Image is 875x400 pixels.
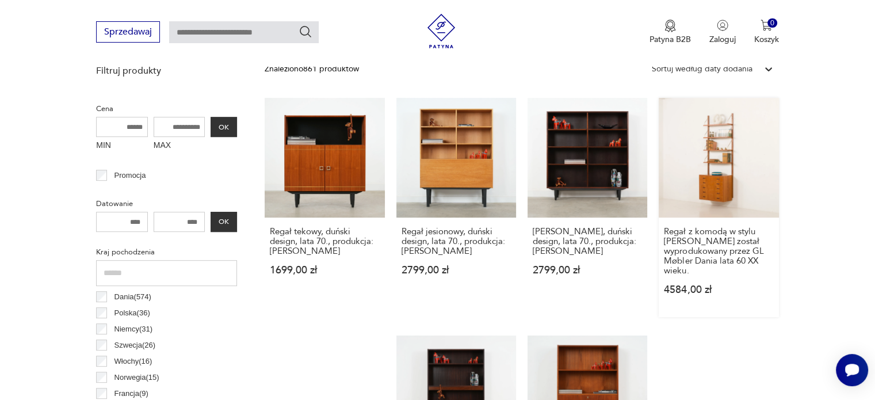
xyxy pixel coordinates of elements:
[96,197,237,210] p: Datowanie
[96,21,160,43] button: Sprzedawaj
[533,227,642,256] h3: [PERSON_NAME], duński design, lata 70., produkcja: [PERSON_NAME]
[299,25,312,39] button: Szukaj
[649,34,691,45] p: Patyna B2B
[96,102,237,115] p: Cena
[114,307,150,319] p: Polska ( 36 )
[754,34,779,45] p: Koszyk
[767,18,777,28] div: 0
[659,98,778,317] a: Regał z komodą w stylu Poula Cadoviusa został wyprodukowany przez GL Møbler Dania lata 60 XX wiek...
[649,20,691,45] a: Ikona medaluPatyna B2B
[211,117,237,137] button: OK
[649,20,691,45] button: Patyna B2B
[761,20,772,31] img: Ikona koszyka
[709,20,736,45] button: Zaloguj
[402,227,511,256] h3: Regał jesionowy, duński design, lata 70., produkcja: [PERSON_NAME]
[664,227,773,276] h3: Regał z komodą w stylu [PERSON_NAME] został wyprodukowany przez GL Møbler Dania lata 60 XX wieku.
[114,371,159,384] p: Norwegia ( 15 )
[270,227,379,256] h3: Regał tekowy, duński design, lata 70., produkcja: [PERSON_NAME]
[664,20,676,32] img: Ikona medalu
[424,14,458,48] img: Patyna - sklep z meblami i dekoracjami vintage
[754,20,779,45] button: 0Koszyk
[265,98,384,317] a: Regał tekowy, duński design, lata 70., produkcja: DaniaRegał tekowy, duński design, lata 70., pro...
[211,212,237,232] button: OK
[96,29,160,37] a: Sprzedawaj
[114,387,148,400] p: Francja ( 9 )
[533,265,642,275] p: 2799,00 zł
[652,63,752,75] div: Sortuj według daty dodania
[717,20,728,31] img: Ikonka użytkownika
[836,354,868,386] iframe: Smartsupp widget button
[528,98,647,317] a: Regał mahoniowy, duński design, lata 70., produkcja: Dania[PERSON_NAME], duński design, lata 70.,...
[402,265,511,275] p: 2799,00 zł
[114,339,156,352] p: Szwecja ( 26 )
[709,34,736,45] p: Zaloguj
[114,355,152,368] p: Włochy ( 16 )
[154,137,205,155] label: MAX
[96,64,237,77] p: Filtruj produkty
[96,246,237,258] p: Kraj pochodzenia
[265,63,359,75] div: Znaleziono 861 produktów
[396,98,516,317] a: Regał jesionowy, duński design, lata 70., produkcja: DaniaRegał jesionowy, duński design, lata 70...
[114,323,153,336] p: Niemcy ( 31 )
[664,285,773,295] p: 4584,00 zł
[270,265,379,275] p: 1699,00 zł
[114,291,151,303] p: Dania ( 574 )
[114,169,146,182] p: Promocja
[96,137,148,155] label: MIN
